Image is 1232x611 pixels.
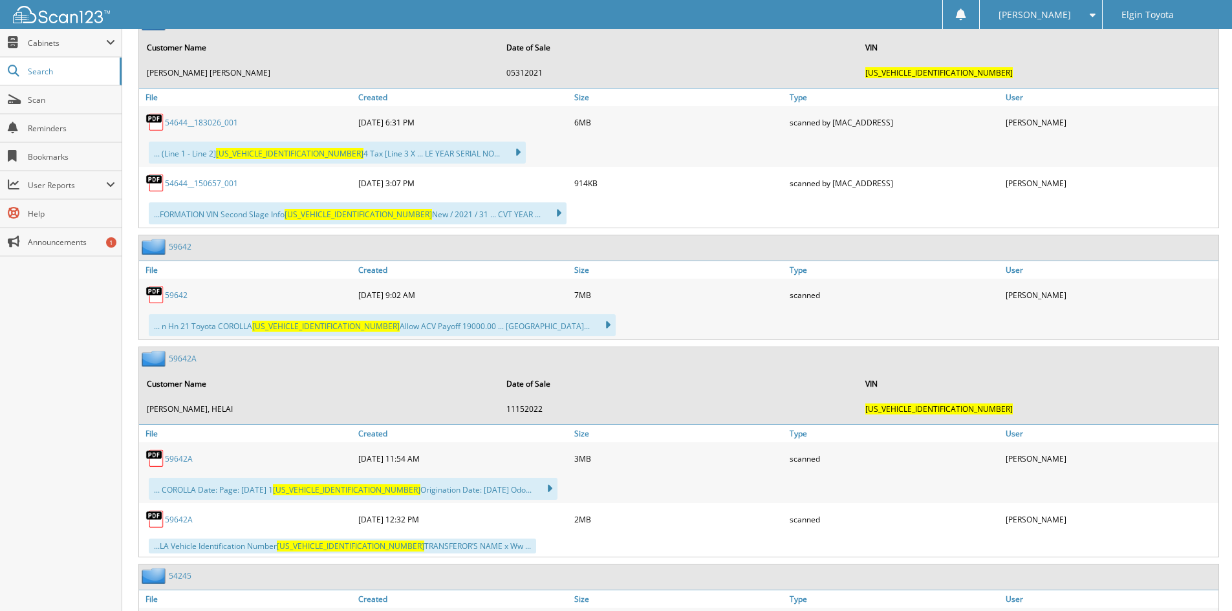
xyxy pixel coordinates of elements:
[28,123,115,134] span: Reminders
[786,445,1002,471] div: scanned
[146,509,165,529] img: PDF.png
[1002,425,1218,442] a: User
[1121,11,1174,19] span: Elgin Toyota
[786,261,1002,279] a: Type
[169,241,191,252] a: 59642
[273,484,420,495] span: [US_VEHICLE_IDENTIFICATION_NUMBER]
[146,285,165,305] img: PDF.png
[786,506,1002,532] div: scanned
[1002,261,1218,279] a: User
[1002,170,1218,196] div: [PERSON_NAME]
[13,6,110,23] img: scan123-logo-white.svg
[169,353,197,364] a: 59642A
[859,34,1217,61] th: VIN
[355,282,571,308] div: [DATE] 9:02 AM
[28,208,115,219] span: Help
[169,570,191,581] a: 54245
[355,425,571,442] a: Created
[1002,282,1218,308] div: [PERSON_NAME]
[999,11,1071,19] span: [PERSON_NAME]
[355,445,571,471] div: [DATE] 11:54 AM
[500,62,858,83] td: 05312021
[139,261,355,279] a: File
[149,539,536,553] div: ...LA Vehicle Identification Number TRANSFEROR’S NAME x Ww ...
[146,173,165,193] img: PDF.png
[165,514,193,525] a: 59642A
[252,321,400,332] span: [US_VEHICLE_IDENTIFICATION_NUMBER]
[149,142,526,164] div: ... (Line 1 - Line 2] 4 Tax [Line 3 X ... LE YEAR SERIAL NO...
[146,449,165,468] img: PDF.png
[786,170,1002,196] div: scanned by [MAC_ADDRESS]
[355,170,571,196] div: [DATE] 3:07 PM
[1002,109,1218,135] div: [PERSON_NAME]
[28,151,115,162] span: Bookmarks
[139,425,355,442] a: File
[1167,549,1232,611] iframe: Chat Widget
[571,590,787,608] a: Size
[865,403,1013,414] span: [US_VEHICLE_IDENTIFICATION_NUMBER]
[140,62,499,83] td: [PERSON_NAME] [PERSON_NAME]
[786,425,1002,442] a: Type
[285,209,432,220] span: [US_VEHICLE_IDENTIFICATION_NUMBER]
[142,568,169,584] img: folder2.png
[859,370,1217,397] th: VIN
[571,261,787,279] a: Size
[140,398,499,420] td: [PERSON_NAME], HELAI
[165,178,238,189] a: 54644__150657_001
[146,113,165,132] img: PDF.png
[165,290,188,301] a: 59642
[865,67,1013,78] span: [US_VEHICLE_IDENTIFICATION_NUMBER]
[165,117,238,128] a: 54644__183026_001
[571,282,787,308] div: 7MB
[142,350,169,367] img: folder2.png
[355,506,571,532] div: [DATE] 12:32 PM
[28,94,115,105] span: Scan
[500,370,858,397] th: Date of Sale
[571,89,787,106] a: Size
[571,445,787,471] div: 3MB
[571,109,787,135] div: 6MB
[140,34,499,61] th: Customer Name
[500,34,858,61] th: Date of Sale
[571,506,787,532] div: 2MB
[28,66,113,77] span: Search
[140,370,499,397] th: Customer Name
[1002,590,1218,608] a: User
[28,237,115,248] span: Announcements
[149,314,616,336] div: ... n Hn 21 Toyota COROLLA Allow ACV Payoff 19000.00 ... [GEOGRAPHIC_DATA]...
[355,109,571,135] div: [DATE] 6:31 PM
[1002,445,1218,471] div: [PERSON_NAME]
[355,261,571,279] a: Created
[142,239,169,255] img: folder2.png
[571,425,787,442] a: Size
[28,180,106,191] span: User Reports
[786,590,1002,608] a: Type
[277,541,424,552] span: [US_VEHICLE_IDENTIFICATION_NUMBER]
[165,453,193,464] a: 59642A
[139,89,355,106] a: File
[1002,89,1218,106] a: User
[1002,506,1218,532] div: [PERSON_NAME]
[500,398,858,420] td: 11152022
[149,202,567,224] div: ...FORMATION VIN Second Slage Info New / 2021 / 31 ... CVT YEAR ...
[149,478,557,500] div: ... COROLLA Date: Page: [DATE] 1 Origination Date: [DATE] Odo...
[355,590,571,608] a: Created
[106,237,116,248] div: 1
[786,282,1002,308] div: scanned
[571,170,787,196] div: 914KB
[216,148,363,159] span: [US_VEHICLE_IDENTIFICATION_NUMBER]
[139,590,355,608] a: File
[355,89,571,106] a: Created
[786,89,1002,106] a: Type
[786,109,1002,135] div: scanned by [MAC_ADDRESS]
[28,38,106,48] span: Cabinets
